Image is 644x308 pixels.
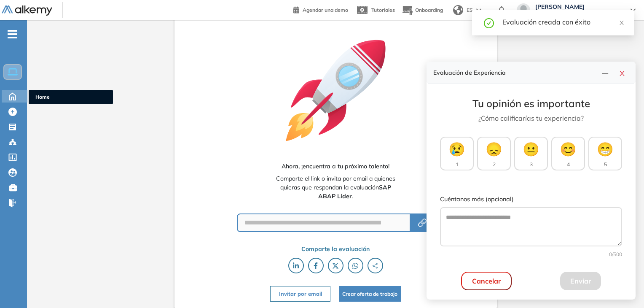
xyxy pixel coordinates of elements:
span: [PERSON_NAME] [535,3,622,10]
span: 1 [456,161,459,168]
button: line [598,67,612,78]
img: arrow [476,8,481,12]
button: 😁5 [588,137,622,170]
span: 😊 [560,139,577,159]
span: 5 [604,161,607,168]
span: Comparte la evaluación [301,245,370,254]
button: Enviar [560,272,601,290]
button: 😞2 [477,137,511,170]
span: Ahora, ¡encuentra a tu próximo talento! [282,162,389,171]
span: Agendar una demo [303,7,348,13]
span: close [619,70,625,77]
button: Crear oferta de trabajo [339,286,401,302]
span: ES [467,6,473,14]
span: Tutoriales [371,7,395,13]
button: 😊4 [551,137,585,170]
a: Agendar una demo [293,4,348,14]
span: Onboarding [415,7,443,13]
span: 😢 [448,139,465,159]
span: check-circle [484,17,494,28]
span: close [619,20,625,26]
img: Logo [2,5,52,16]
i: - [8,33,17,35]
div: 0 /500 [440,251,622,258]
span: 😁 [597,139,614,159]
button: 😢1 [440,137,474,170]
span: line [602,70,609,77]
button: Invitar por email [270,286,330,302]
button: close [615,67,629,78]
p: ¿Cómo calificarías tu experiencia? [440,113,622,123]
span: 3 [530,161,533,168]
img: world [453,5,463,15]
span: 4 [567,161,570,168]
h4: Evaluación de Experiencia [433,69,598,76]
span: 😞 [486,139,502,159]
span: 😐 [523,139,539,159]
h3: Tu opinión es importante [440,97,622,110]
button: 😐3 [514,137,548,170]
button: Cancelar [461,272,512,290]
span: 2 [493,161,496,168]
label: Cuéntanos más (opcional) [440,195,622,204]
button: Onboarding [402,1,443,19]
span: Comparte el link o invita por email a quienes quieras que respondan la evaluación . [272,174,398,201]
div: Evaluación creada con éxito [502,17,624,27]
span: Home [35,93,106,101]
